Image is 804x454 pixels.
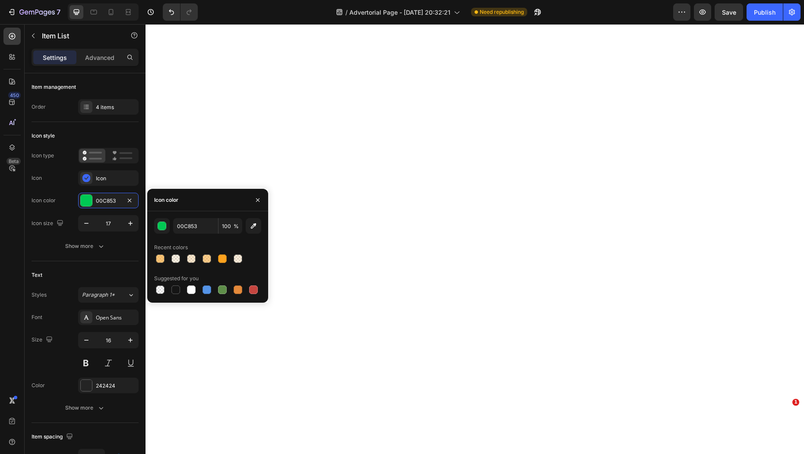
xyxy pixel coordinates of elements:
div: 4 items [96,103,136,111]
p: Advanced [85,53,114,62]
div: Color [32,382,45,389]
button: Show more [32,238,139,254]
span: 1 [792,399,799,406]
div: Show more [65,242,105,250]
div: Icon [32,174,42,182]
div: Icon [96,175,136,182]
span: Advertorial Page - [DATE] 20:32:21 [349,8,450,17]
div: Icon size [32,218,65,229]
button: 7 [3,3,64,21]
div: Suggested for you [154,275,199,282]
iframe: Intercom live chat [775,412,795,432]
div: Show more [65,404,105,412]
p: Item List [42,31,115,41]
div: 450 [8,92,21,99]
p: Settings [43,53,67,62]
div: Size [32,334,54,346]
div: 242424 [96,382,136,390]
span: / [345,8,348,17]
div: Item management [32,83,76,91]
div: Icon type [32,152,54,160]
div: Text [32,271,42,279]
div: Icon style [32,132,55,140]
iframe: To enrich screen reader interactions, please activate Accessibility in Grammarly extension settings [146,24,804,454]
button: Paragraph 1* [78,287,139,303]
span: Need republishing [480,8,524,16]
div: Order [32,103,46,111]
button: Show more [32,400,139,416]
button: Save [715,3,743,21]
p: 7 [57,7,60,17]
span: Save [722,9,736,16]
div: Icon color [32,197,56,204]
input: Eg: FFFFFF [173,218,218,234]
div: Font [32,313,42,321]
span: Paragraph 1* [82,291,115,299]
div: Item spacing [32,431,75,443]
div: Undo/Redo [163,3,198,21]
div: Publish [754,8,776,17]
div: Open Sans [96,314,136,322]
div: Icon color [154,196,178,204]
div: Recent colors [154,244,188,251]
div: Styles [32,291,47,299]
button: Publish [747,3,783,21]
div: Beta [6,158,21,165]
div: 00C853 [96,197,121,205]
span: % [234,222,239,230]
